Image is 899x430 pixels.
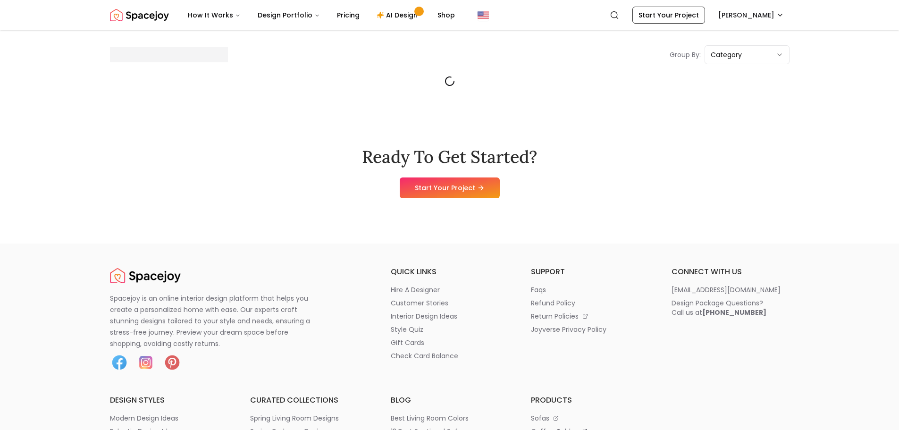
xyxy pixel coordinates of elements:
p: refund policy [531,298,575,308]
h6: quick links [391,266,509,278]
a: refund policy [531,298,649,308]
nav: Main [180,6,462,25]
a: interior design ideas [391,312,509,321]
p: gift cards [391,338,424,347]
a: [EMAIL_ADDRESS][DOMAIN_NAME] [672,285,790,295]
img: Spacejoy Logo [110,266,181,285]
button: How It Works [180,6,248,25]
a: joyverse privacy policy [531,325,649,334]
a: Start Your Project [400,177,500,198]
h6: design styles [110,395,228,406]
p: Group By: [670,50,701,59]
a: Design Package Questions?Call us at[PHONE_NUMBER] [672,298,790,317]
h6: blog [391,395,509,406]
img: United States [478,9,489,21]
h6: curated collections [250,395,368,406]
button: Design Portfolio [250,6,328,25]
a: hire a designer [391,285,509,295]
img: Instagram icon [136,353,155,372]
p: hire a designer [391,285,440,295]
p: style quiz [391,325,423,334]
p: joyverse privacy policy [531,325,606,334]
img: Pinterest icon [163,353,182,372]
p: return policies [531,312,579,321]
a: sofas [531,413,649,423]
b: [PHONE_NUMBER] [702,308,766,317]
a: modern design ideas [110,413,228,423]
a: check card balance [391,351,509,361]
a: return policies [531,312,649,321]
img: Facebook icon [110,353,129,372]
a: Shop [430,6,462,25]
a: AI Design [369,6,428,25]
a: Spacejoy [110,6,169,25]
a: gift cards [391,338,509,347]
p: sofas [531,413,549,423]
p: customer stories [391,298,448,308]
div: Design Package Questions? Call us at [672,298,766,317]
a: customer stories [391,298,509,308]
p: Spacejoy is an online interior design platform that helps you create a personalized home with eas... [110,293,321,349]
p: spring living room designs [250,413,339,423]
a: style quiz [391,325,509,334]
button: [PERSON_NAME] [713,7,790,24]
h6: connect with us [672,266,790,278]
h6: products [531,395,649,406]
a: faqs [531,285,649,295]
p: check card balance [391,351,458,361]
a: spring living room designs [250,413,368,423]
h6: support [531,266,649,278]
a: Pricing [329,6,367,25]
p: modern design ideas [110,413,178,423]
p: best living room colors [391,413,469,423]
h2: Ready To Get Started? [362,147,537,166]
a: best living room colors [391,413,509,423]
p: [EMAIL_ADDRESS][DOMAIN_NAME] [672,285,781,295]
a: Start Your Project [632,7,705,24]
img: Spacejoy Logo [110,6,169,25]
a: Spacejoy [110,266,181,285]
p: faqs [531,285,546,295]
p: interior design ideas [391,312,457,321]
